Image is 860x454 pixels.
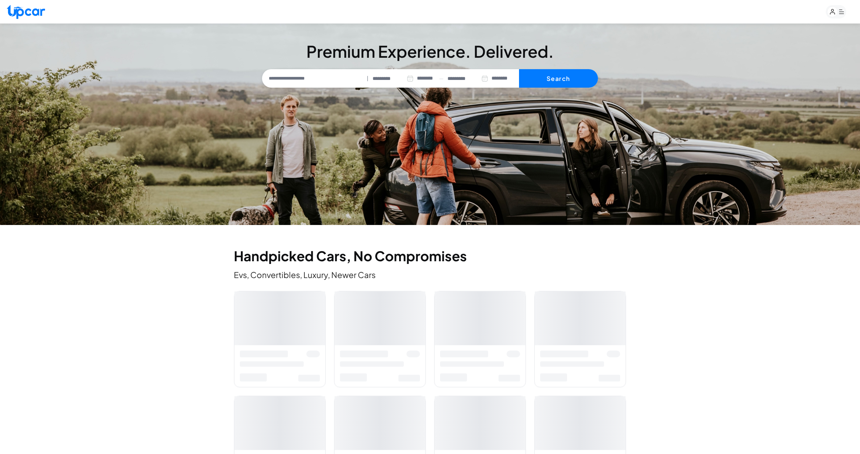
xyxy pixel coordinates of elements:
img: Upcar Logo [7,5,45,19]
span: — [439,75,443,82]
button: Search [519,69,598,88]
p: Evs, Convertibles, Luxury, Newer Cars [234,269,626,280]
h3: Premium Experience. Delivered. [262,42,598,61]
span: | [367,75,369,82]
h2: Handpicked Cars, No Compromises [234,249,626,263]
